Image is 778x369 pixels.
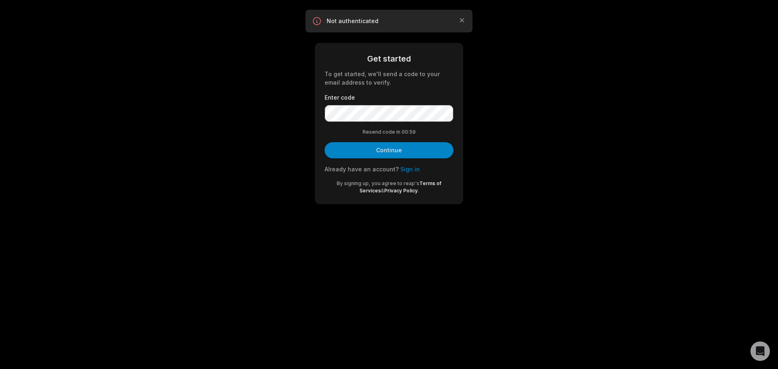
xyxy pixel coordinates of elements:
[325,53,453,65] div: Get started
[325,70,453,87] div: To get started, we'll send a code to your email address to verify.
[381,188,384,194] span: &
[400,166,420,173] a: Sign in
[327,17,451,25] p: Not authenticated
[384,188,418,194] a: Privacy Policy
[325,93,453,102] label: Enter code
[418,188,419,194] span: .
[409,128,416,136] span: 59
[325,166,399,173] span: Already have an account?
[337,180,419,186] span: By signing up, you agree to reap's
[750,341,770,361] div: Open Intercom Messenger
[359,180,442,194] a: Terms of Services
[325,142,453,158] button: Continue
[325,128,453,136] div: Resend code in 00:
